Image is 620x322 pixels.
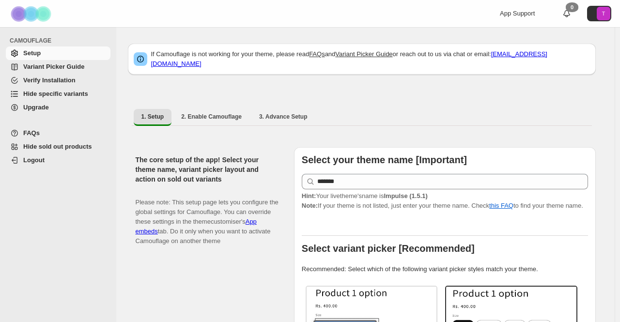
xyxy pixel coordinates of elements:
[562,9,572,18] a: 0
[302,243,475,254] b: Select variant picker [Recommended]
[151,49,590,69] p: If Camouflage is not working for your theme, please read and or reach out to us via chat or email:
[489,202,513,209] a: this FAQ
[566,2,578,12] div: 0
[141,113,164,121] span: 1. Setup
[597,7,610,20] span: Avatar with initials T
[602,11,605,16] text: T
[302,192,316,199] strong: Hint:
[6,74,110,87] a: Verify Installation
[136,155,279,184] h2: The core setup of the app! Select your theme name, variant picker layout and action on sold out v...
[335,50,392,58] a: Variant Picker Guide
[500,10,535,17] span: App Support
[10,37,111,45] span: CAMOUFLAGE
[6,87,110,101] a: Hide specific variants
[136,188,279,246] p: Please note: This setup page lets you configure the global settings for Camouflage. You can overr...
[309,50,325,58] a: FAQs
[23,77,76,84] span: Verify Installation
[6,60,110,74] a: Variant Picker Guide
[302,202,318,209] strong: Note:
[23,129,40,137] span: FAQs
[6,140,110,153] a: Hide sold out products
[384,192,427,199] strong: Impulse (1.5.1)
[259,113,308,121] span: 3. Advance Setup
[8,0,56,27] img: Camouflage
[23,63,84,70] span: Variant Picker Guide
[6,46,110,60] a: Setup
[587,6,611,21] button: Avatar with initials T
[6,153,110,167] a: Logout
[23,49,41,57] span: Setup
[23,156,45,164] span: Logout
[302,264,588,274] p: Recommended: Select which of the following variant picker styles match your theme.
[302,154,467,165] b: Select your theme name [Important]
[6,126,110,140] a: FAQs
[302,192,428,199] span: Your live theme's name is
[23,90,88,97] span: Hide specific variants
[23,104,49,111] span: Upgrade
[6,101,110,114] a: Upgrade
[302,191,588,211] p: If your theme is not listed, just enter your theme name. Check to find your theme name.
[23,143,92,150] span: Hide sold out products
[181,113,242,121] span: 2. Enable Camouflage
